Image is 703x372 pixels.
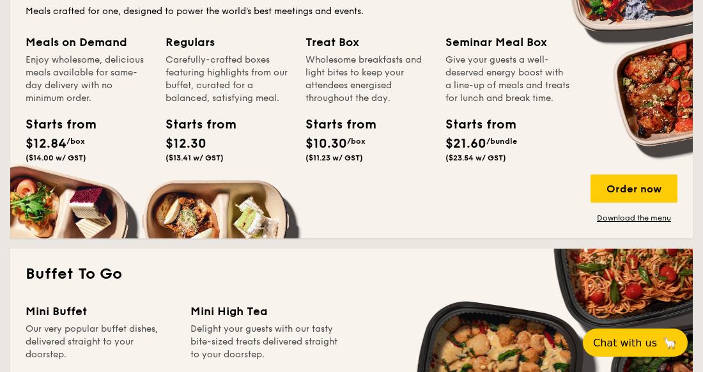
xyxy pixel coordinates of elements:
[26,115,83,134] div: Starts from
[305,115,363,134] div: Starts from
[445,115,503,134] div: Starts from
[26,54,150,105] div: Enjoy wholesome, delicious meals available for same-day delivery with no minimum order.
[166,153,224,162] span: ($13.41 w/ GST)
[26,153,86,162] span: ($14.00 w/ GST)
[166,54,290,105] div: Carefully-crafted boxes featuring highlights from our buffet, curated for a balanced, satisfying ...
[486,137,517,146] span: /bundle
[305,33,430,51] div: Treat Box
[190,302,340,320] div: Mini High Tea
[26,302,175,320] div: Mini Buffet
[305,153,363,162] span: ($11.23 w/ GST)
[583,329,688,357] button: Chat with us🦙
[190,323,340,361] div: Delight your guests with our tasty bite-sized treats delivered straight to your doorstep.
[305,136,347,151] span: $10.30
[305,54,430,105] div: Wholesome breakfasts and light bites to keep your attendees energised throughout the day.
[445,136,486,151] span: $21.60
[445,153,506,162] span: ($23.54 w/ GST)
[591,174,677,203] div: Order now
[26,264,677,284] h2: Buffet To Go
[166,136,206,151] span: $12.30
[26,136,66,151] span: $12.84
[347,137,366,146] span: /box
[26,33,150,51] div: Meals on Demand
[26,5,677,18] div: Meals crafted for one, designed to power the world's best meetings and events.
[662,336,677,350] span: 🦙
[445,54,570,105] div: Give your guests a well-deserved energy boost with a line-up of meals and treats for lunch and br...
[166,33,290,51] div: Regulars
[593,337,657,349] span: Chat with us
[26,323,175,361] div: Our very popular buffet dishes, delivered straight to your doorstep.
[591,213,677,223] a: Download the menu
[66,137,85,146] span: /box
[445,33,570,51] div: Seminar Meal Box
[166,115,223,134] div: Starts from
